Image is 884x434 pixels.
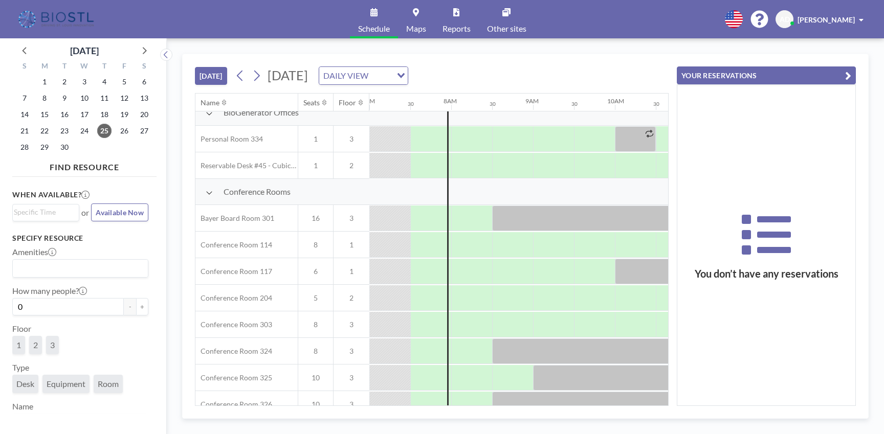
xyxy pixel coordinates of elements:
[137,75,151,89] span: Saturday, September 6, 2025
[334,373,369,382] span: 3
[37,140,52,154] span: Monday, September 29, 2025
[298,373,333,382] span: 10
[37,107,52,122] span: Monday, September 15, 2025
[677,267,855,280] h3: You don’t have any reservations
[12,158,157,172] h4: FIND RESOURCE
[97,75,112,89] span: Thursday, September 4, 2025
[525,97,539,105] div: 9AM
[201,98,219,107] div: Name
[57,107,72,122] span: Tuesday, September 16, 2025
[195,67,227,85] button: [DATE]
[195,347,272,356] span: Conference Room 324
[406,25,426,33] span: Maps
[13,260,148,277] div: Search for option
[339,98,356,107] div: Floor
[334,214,369,223] span: 3
[798,15,855,24] span: [PERSON_NAME]
[444,97,457,105] div: 8AM
[47,379,85,389] span: Equipment
[195,373,272,382] span: Conference Room 325
[35,60,55,74] div: M
[117,107,131,122] span: Friday, September 19, 2025
[77,124,92,138] span: Wednesday, September 24, 2025
[12,401,33,412] label: Name
[14,207,73,218] input: Search for option
[15,60,35,74] div: S
[443,25,471,33] span: Reports
[57,91,72,105] span: Tuesday, September 9, 2025
[224,187,291,197] span: Conference Rooms
[334,400,369,409] span: 3
[490,101,496,107] div: 30
[12,286,87,296] label: How many people?
[17,140,32,154] span: Sunday, September 28, 2025
[371,69,391,82] input: Search for option
[17,124,32,138] span: Sunday, September 21, 2025
[91,203,148,221] button: Available Now
[94,60,114,74] div: T
[12,234,148,243] h3: Specify resource
[408,101,414,107] div: 30
[134,60,154,74] div: S
[117,124,131,138] span: Friday, September 26, 2025
[137,91,151,105] span: Saturday, September 13, 2025
[334,347,369,356] span: 3
[16,9,98,30] img: organization-logo
[117,91,131,105] span: Friday, September 12, 2025
[114,60,134,74] div: F
[96,208,144,217] span: Available Now
[334,240,369,249] span: 1
[321,69,370,82] span: DAILY VIEW
[13,204,79,220] div: Search for option
[298,347,333,356] span: 8
[37,75,52,89] span: Monday, September 1, 2025
[37,124,52,138] span: Monday, September 22, 2025
[55,60,75,74] div: T
[334,293,369,303] span: 2
[298,400,333,409] span: 10
[37,91,52,105] span: Monday, September 8, 2025
[57,124,72,138] span: Tuesday, September 23, 2025
[75,60,95,74] div: W
[137,107,151,122] span: Saturday, September 20, 2025
[77,75,92,89] span: Wednesday, September 3, 2025
[16,379,34,389] span: Desk
[487,25,526,33] span: Other sites
[677,66,856,84] button: YOUR RESERVATIONS
[195,293,272,303] span: Conference Room 204
[298,161,333,170] span: 1
[195,267,272,276] span: Conference Room 117
[334,161,369,170] span: 2
[195,134,263,144] span: Personal Room 334
[77,107,92,122] span: Wednesday, September 17, 2025
[298,240,333,249] span: 8
[117,75,131,89] span: Friday, September 5, 2025
[97,91,112,105] span: Thursday, September 11, 2025
[77,91,92,105] span: Wednesday, September 10, 2025
[195,400,272,409] span: Conference Room 326
[298,214,333,223] span: 16
[98,379,119,389] span: Room
[334,134,369,144] span: 3
[124,298,136,315] button: -
[97,107,112,122] span: Thursday, September 18, 2025
[57,140,72,154] span: Tuesday, September 30, 2025
[298,267,333,276] span: 6
[17,107,32,122] span: Sunday, September 14, 2025
[195,320,272,329] span: Conference Room 303
[224,107,299,118] span: BioGenerator Offices
[136,298,148,315] button: +
[607,97,624,105] div: 10AM
[334,320,369,329] span: 3
[334,267,369,276] span: 1
[319,67,408,84] div: Search for option
[17,91,32,105] span: Sunday, September 7, 2025
[195,214,274,223] span: Bayer Board Room 301
[16,340,21,350] span: 1
[358,25,390,33] span: Schedule
[780,15,790,24] span: AD
[298,134,333,144] span: 1
[12,362,29,373] label: Type
[12,324,31,334] label: Floor
[81,208,89,218] span: or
